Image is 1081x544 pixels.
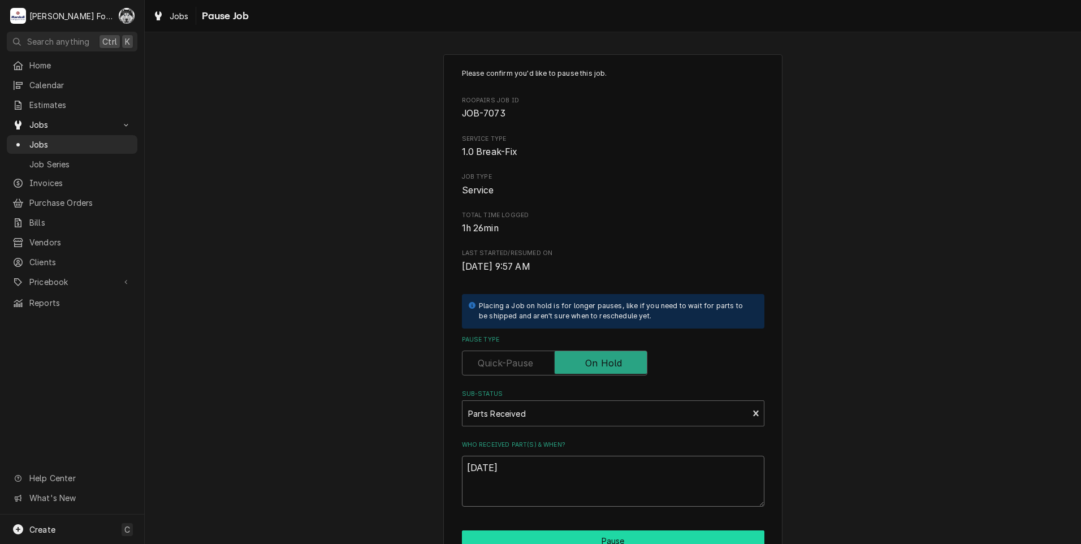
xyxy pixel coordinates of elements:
span: Home [29,59,132,71]
a: Reports [7,293,137,312]
div: Roopairs Job ID [462,96,764,120]
a: Job Series [7,155,137,174]
span: Service Type [462,145,764,159]
div: C( [119,8,135,24]
a: Estimates [7,96,137,114]
span: Estimates [29,99,132,111]
a: Calendar [7,76,137,94]
span: Purchase Orders [29,197,132,209]
span: Bills [29,217,132,228]
a: Bills [7,213,137,232]
span: Clients [29,256,132,268]
span: K [125,36,130,48]
a: Purchase Orders [7,193,137,212]
span: Job Series [29,158,132,170]
div: [PERSON_NAME] Food Equipment Service [29,10,113,22]
p: Please confirm you'd like to pause this job. [462,68,764,79]
span: Pause Job [198,8,249,24]
label: Pause Type [462,335,764,344]
div: Who received part(s) & when? [462,441,764,507]
span: Total Time Logged [462,211,764,220]
span: Vendors [29,236,132,248]
button: Search anythingCtrlK [7,32,137,51]
span: Pricebook [29,276,115,288]
div: Marshall Food Equipment Service's Avatar [10,8,26,24]
a: Clients [7,253,137,271]
span: What's New [29,492,131,504]
span: Roopairs Job ID [462,107,764,120]
label: Who received part(s) & when? [462,441,764,450]
span: Service Type [462,135,764,144]
span: Help Center [29,472,131,484]
label: Sub-Status [462,390,764,399]
div: M [10,8,26,24]
span: JOB-7073 [462,108,505,119]
span: Job Type [462,184,764,197]
div: Job Pause Form [462,68,764,507]
div: Placing a Job on hold is for longer pauses, like if you need to wait for parts to be shipped and ... [479,301,753,322]
a: Go to Jobs [7,115,137,134]
span: Last Started/Resumed On [462,260,764,274]
div: Total Time Logged [462,211,764,235]
span: [DATE] 9:57 AM [462,261,530,272]
span: Create [29,525,55,534]
span: C [124,524,130,536]
span: Jobs [170,10,189,22]
span: Jobs [29,139,132,150]
a: Jobs [148,7,193,25]
span: Total Time Logged [462,222,764,235]
span: Calendar [29,79,132,91]
span: 1.0 Break-Fix [462,146,518,157]
span: Invoices [29,177,132,189]
div: Sub-Status [462,390,764,426]
span: Last Started/Resumed On [462,249,764,258]
div: Chris Murphy (103)'s Avatar [119,8,135,24]
a: Jobs [7,135,137,154]
span: Job Type [462,172,764,182]
a: Home [7,56,137,75]
a: Go to Pricebook [7,273,137,291]
div: Service Type [462,135,764,159]
a: Go to What's New [7,489,137,507]
span: Roopairs Job ID [462,96,764,105]
span: Search anything [27,36,89,48]
textarea: [DATE] [462,456,764,507]
span: Reports [29,297,132,309]
div: Last Started/Resumed On [462,249,764,273]
span: 1h 26min [462,223,499,234]
a: Vendors [7,233,137,252]
a: Invoices [7,174,137,192]
span: Jobs [29,119,115,131]
div: Job Type [462,172,764,197]
span: Ctrl [102,36,117,48]
span: Service [462,185,494,196]
a: Go to Help Center [7,469,137,487]
div: Pause Type [462,335,764,375]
